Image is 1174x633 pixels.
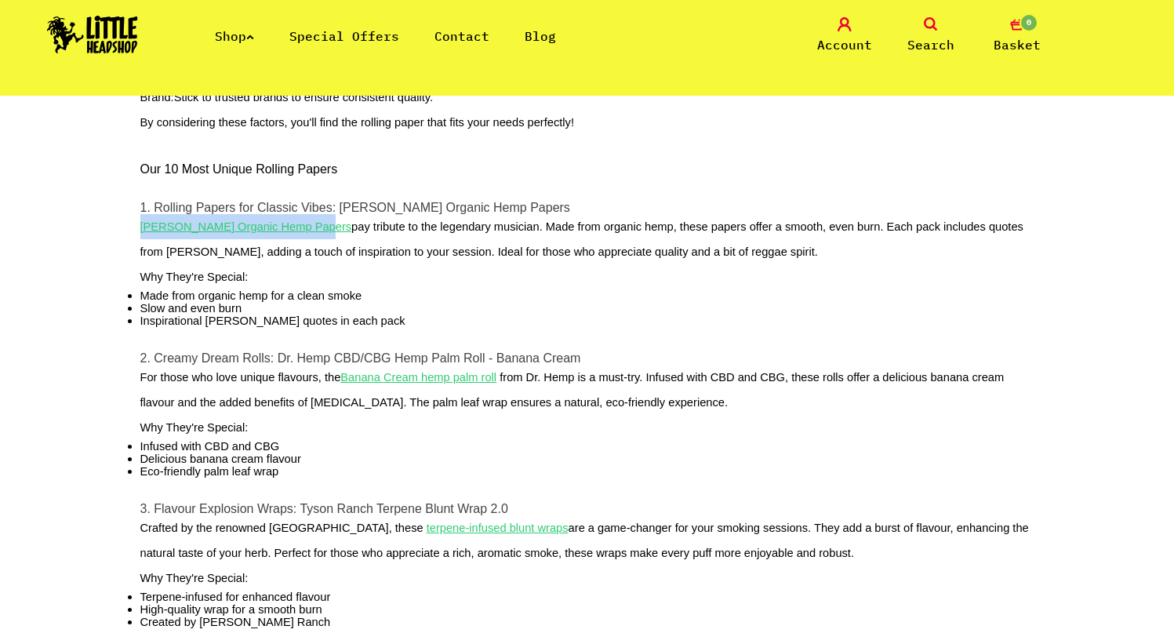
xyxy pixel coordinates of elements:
span: Terpene-infused for enhanced flavour [140,591,331,603]
strong: Brand: [140,91,174,104]
span: Delicious banana cream flavour [140,453,301,465]
span: pay tribute to the legendary musician. Made from organic hemp, these papers offer a smooth, even ... [140,220,1023,258]
strong: Why They're Special: [140,421,249,434]
a: Search [892,17,970,54]
span: Infused with CBD and CBG [140,440,280,453]
u: Banana Cream hemp palm roll [340,371,496,384]
span: Made from organic hemp for a clean smoke [140,289,362,302]
a: terpene-infused blunt wraps [427,521,569,534]
span: 2. Creamy Dream Rolls: Dr. Hemp CBD/CBG Hemp Palm Roll - Banana Cream [140,351,581,365]
a: Shop [215,28,254,44]
strong: Why They're Special: [140,572,249,584]
span: are a game-changer for your smoking sessions. They add a burst of flavour, enhancing the natural ... [140,522,1029,559]
span: Account [817,35,872,54]
span: Stick to trusted brands to ensure consistent quality. [174,91,433,104]
a: Blog [525,28,556,44]
span: Slow and even burn [140,302,242,315]
a: Special Offers [289,28,399,44]
a: [PERSON_NAME] Organic Hemp Papers [140,220,352,233]
span: Search [907,35,954,54]
span: Inspirational [PERSON_NAME] quotes in each pack [140,315,405,327]
a: Banana Cream hemp palm roll [340,370,496,384]
a: Contact [434,28,489,44]
strong: Why They're Special: [140,271,249,283]
span: High-quality wrap for a smooth burn [140,603,322,616]
span: 0 [1020,13,1038,32]
span: Eco-friendly palm leaf wrap [140,465,279,478]
a: 0 Basket [978,17,1056,54]
span: Crafted by the renowned [GEOGRAPHIC_DATA], these [140,522,423,534]
span: Our 10 Most Unique Rolling Papers [140,162,338,176]
span: 3. Flavour Explosion Wraps: Tyson Ranch Terpene Blunt Wrap 2.0 [140,502,508,515]
span: from Dr. Hemp is a must-try. Infused with CBD and CBG, these rolls offer a delicious banana cream... [140,371,1005,409]
img: Little Head Shop Logo [47,16,138,53]
span: Basket [994,35,1041,54]
span: 1. Rolling Papers for Classic Vibes: [PERSON_NAME] Organic Hemp Papers [140,201,570,214]
span: Created by [PERSON_NAME] Ranch [140,616,331,628]
span: For those who love unique flavours, the [140,371,341,384]
span: By considering these factors, you'll find the rolling paper that fits your needs perfectly! [140,116,575,129]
